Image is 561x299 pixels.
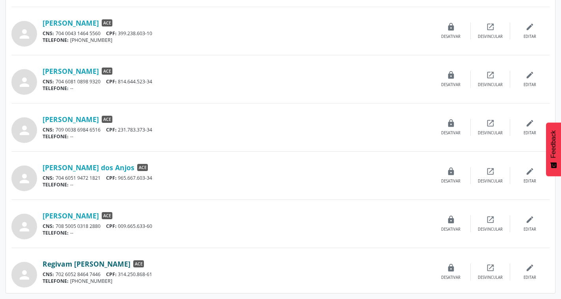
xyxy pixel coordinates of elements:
i: edit [526,263,534,272]
div: Editar [524,275,536,280]
i: open_in_new [486,263,495,272]
div: Desvincular [478,275,503,280]
i: open_in_new [486,71,495,79]
span: ACE [102,212,112,219]
a: [PERSON_NAME] [43,115,99,124]
span: TELEFONE: [43,278,69,284]
div: Desativar [441,130,460,136]
span: CPF: [106,78,117,85]
i: open_in_new [486,167,495,176]
div: -- [43,229,431,236]
div: -- [43,181,431,188]
span: TELEFONE: [43,229,69,236]
a: [PERSON_NAME] dos Anjos [43,163,134,172]
i: person [17,123,32,137]
div: Editar [524,130,536,136]
div: Desvincular [478,130,503,136]
a: Regivam [PERSON_NAME] [43,260,130,268]
i: person [17,27,32,41]
span: ACE [102,19,112,26]
span: CPF: [106,223,117,229]
button: Feedback - Mostrar pesquisa [546,122,561,176]
div: Desvincular [478,227,503,232]
span: CPF: [106,126,117,133]
div: Desvincular [478,179,503,184]
div: 704 6051 9472 1821 965.667.603-34 [43,175,431,181]
div: Desativar [441,227,460,232]
div: 709 0038 6984 6516 231.783.373-34 [43,126,431,133]
i: person [17,75,32,89]
i: open_in_new [486,23,495,31]
span: CNS: [43,271,54,278]
i: open_in_new [486,215,495,224]
div: Editar [524,82,536,88]
i: person [17,171,32,186]
span: Feedback [550,130,557,158]
div: 708 5005 0318 2880 009.665.633-60 [43,223,431,229]
span: CNS: [43,175,54,181]
div: -- [43,133,431,140]
i: lock [447,23,455,31]
a: [PERSON_NAME] [43,67,99,75]
div: -- [43,85,431,92]
i: open_in_new [486,119,495,128]
span: CPF: [106,175,117,181]
div: Editar [524,34,536,39]
div: 704 6081 0898 9320 814.644.523-34 [43,78,431,85]
span: CPF: [106,271,117,278]
span: TELEFONE: [43,37,69,43]
span: CNS: [43,78,54,85]
i: lock [447,167,455,176]
div: Desativar [441,82,460,88]
span: TELEFONE: [43,133,69,140]
div: Editar [524,227,536,232]
i: lock [447,263,455,272]
span: CPF: [106,30,117,37]
span: TELEFONE: [43,181,69,188]
span: ACE [102,116,112,123]
div: Desvincular [478,34,503,39]
span: ACE [102,68,112,75]
i: edit [526,119,534,128]
div: Desativar [441,34,460,39]
div: Desativar [441,275,460,280]
div: [PHONE_NUMBER] [43,278,431,284]
span: ACE [137,164,148,171]
span: ACE [133,260,144,267]
span: CNS: [43,223,54,229]
div: Editar [524,179,536,184]
div: 704 0043 1464 5560 399.238.603-10 [43,30,431,37]
i: person [17,220,32,234]
i: lock [447,119,455,128]
i: edit [526,71,534,79]
span: CNS: [43,30,54,37]
div: [PHONE_NUMBER] [43,37,431,43]
i: edit [526,23,534,31]
a: [PERSON_NAME] [43,19,99,27]
a: [PERSON_NAME] [43,211,99,220]
i: lock [447,71,455,79]
span: TELEFONE: [43,85,69,92]
span: CNS: [43,126,54,133]
i: edit [526,167,534,176]
div: 702 6052 8464 7446 314.250.868-61 [43,271,431,278]
i: person [17,268,32,282]
div: Desativar [441,179,460,184]
div: Desvincular [478,82,503,88]
i: edit [526,215,534,224]
i: lock [447,215,455,224]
